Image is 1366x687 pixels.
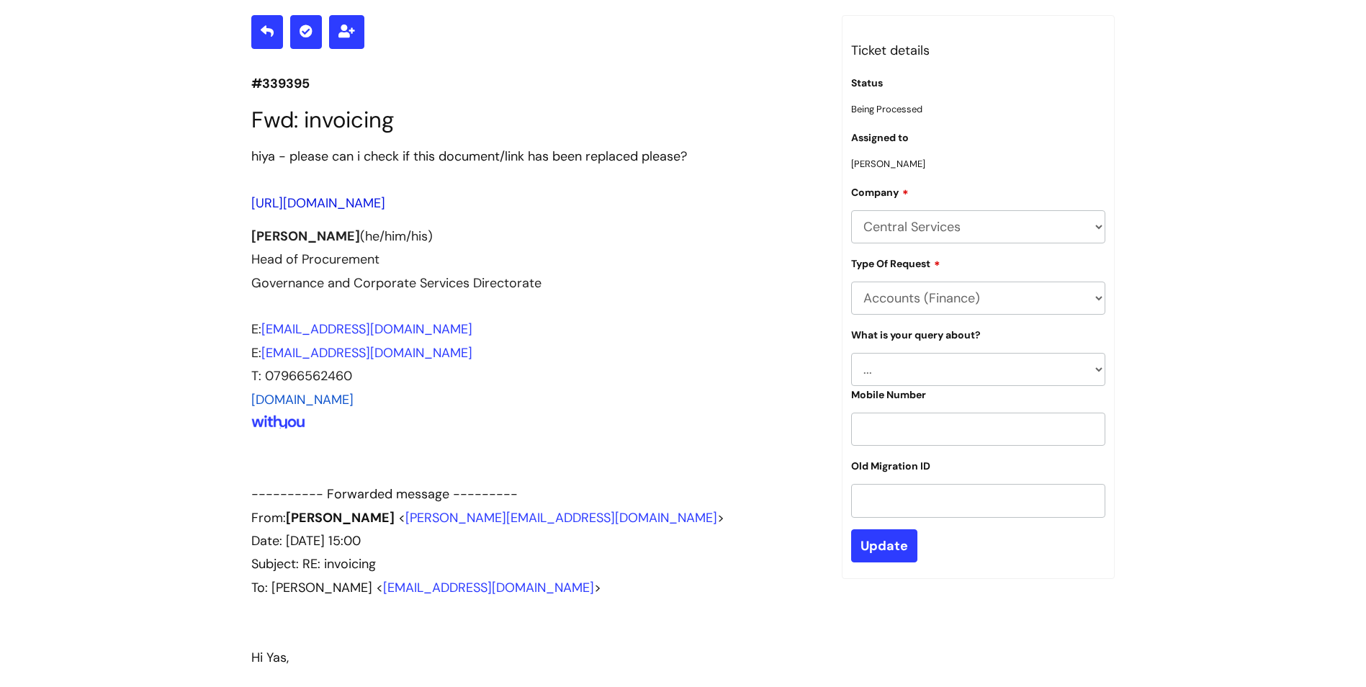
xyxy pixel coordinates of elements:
[286,509,395,526] strong: [PERSON_NAME]
[251,194,385,212] a: [URL][DOMAIN_NAME]
[251,251,379,268] span: Head of Procurement
[251,649,289,666] span: Hi Yas,
[851,389,926,401] label: Mobile Number
[261,344,472,362] a: [EMAIL_ADDRESS][DOMAIN_NAME]
[251,145,820,168] div: hiya - please can i check if this document/link has been replaced please?
[251,274,542,292] span: Governance and Corporate Services Directorate
[251,107,820,133] h1: Fwd: invoicing
[251,344,472,362] span: E:
[251,482,820,599] div: ---------- Forwarded message --------- From: Date: [DATE] 15:00 Subject: RE: invoicing To: [PERSO...
[851,329,981,341] label: What is your query about?
[851,184,909,199] label: Company
[851,460,930,472] label: Old Migration ID
[851,156,1106,172] p: [PERSON_NAME]
[851,39,1106,62] h3: Ticket details
[251,415,305,432] img: AD_4nXfM0xy5Sb4QJgDv2VbEparO1Z02y_gWPupQcp0qSKwBygHhDGGV1dWATPVJgpXsqGqKF8ToJbB5vqRHjr6s09NOB0ipH...
[851,101,1106,117] p: Being Processed
[851,529,917,562] input: Update
[251,72,820,95] p: #339395
[251,320,472,338] span: E:
[360,228,433,245] span: (he/him/his)
[851,77,883,89] label: Status
[405,509,717,526] a: [PERSON_NAME][EMAIL_ADDRESS][DOMAIN_NAME]
[251,228,360,245] span: [PERSON_NAME]
[383,579,594,596] a: [EMAIL_ADDRESS][DOMAIN_NAME]
[261,320,472,338] a: [EMAIL_ADDRESS][DOMAIN_NAME]
[851,256,940,270] label: Type Of Request
[851,132,909,144] label: Assigned to
[398,509,724,526] span: < >
[251,367,352,385] span: T: 07966562460
[251,391,354,408] a: [DOMAIN_NAME]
